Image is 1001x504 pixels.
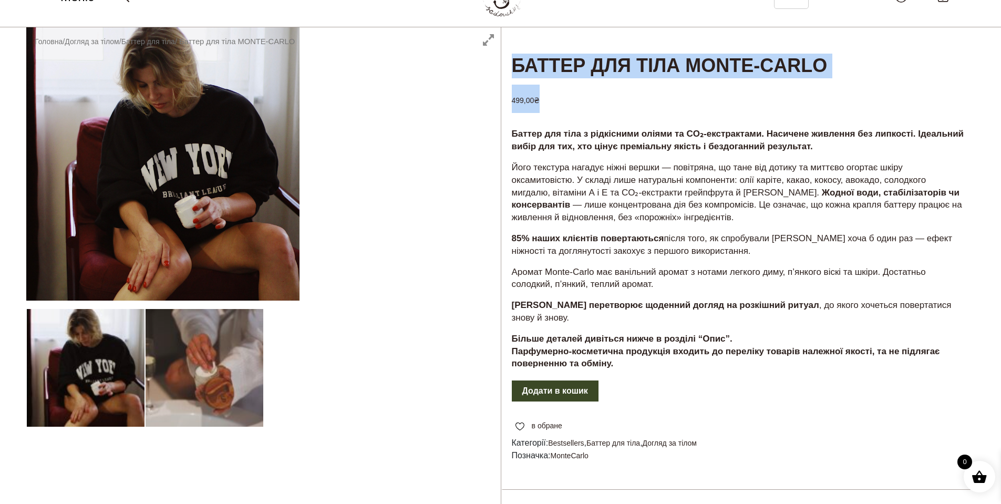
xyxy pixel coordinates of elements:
strong: [PERSON_NAME] перетворює щоденний догляд на розкішний ритуал [512,300,819,310]
a: Догляд за тілом [65,37,119,46]
a: Bestsellers [548,439,584,447]
a: в обране [512,420,566,431]
img: unfavourite.svg [515,423,524,431]
strong: Баттер для тіла з рідкісними оліями та CO₂-екстрактами. Насичене живлення без липкості. Ідеальний... [512,129,964,151]
p: Аромат Monte-Carlo має ванільний аромат з нотами легкого диму, п’янкого віскі та шкіри. Достатньо... [512,266,965,291]
h1: Баттер для тіла MONTE-CARLO [501,27,975,79]
a: Баттер для тіла [586,439,640,447]
a: Головна [35,37,63,46]
a: Баттер для тіла [121,37,175,46]
span: Позначка: [512,449,965,462]
strong: Більше деталей дивіться нижче в розділі “Опис”. [512,334,732,344]
nav: Breadcrumb [35,36,295,47]
span: в обране [532,420,562,431]
a: MonteCarlo [550,451,588,460]
span: ₴ [534,96,540,105]
span: 0 [957,455,972,469]
strong: Жодної води, стабілізаторів чи консервантів [512,188,959,210]
bdi: 499,00 [512,96,540,105]
strong: 85% наших клієнтів повертаються [512,233,664,243]
strong: Парфумерно-косметична продукція входить до переліку товарів належної якості, та не підлягає повер... [512,346,940,369]
p: , до якого хочеться повертатися знову й знову. [512,299,965,324]
p: після того, як спробували [PERSON_NAME] хоча б один раз — ефект ніжності та доглянутості закохує ... [512,232,965,258]
p: Його текстура нагадує ніжні вершки — повітряна, що тане від дотику та миттєво огортає шкіру оксам... [512,161,965,224]
button: Додати в кошик [512,380,598,402]
a: Догляд за тілом [643,439,697,447]
span: Категорії: , , [512,437,965,449]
